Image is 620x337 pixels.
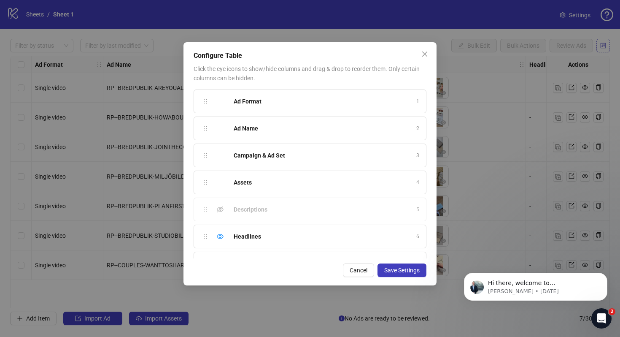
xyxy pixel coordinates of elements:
button: Close [418,47,431,61]
span: 5 [416,206,419,214]
strong: Ad Format [234,98,261,105]
span: holder [202,125,208,131]
strong: Ad Name [234,125,258,132]
div: Show column [215,204,225,215]
span: 2 [416,125,419,133]
strong: Headlines [234,233,261,240]
button: Cancel [343,264,374,277]
span: holder [202,152,208,158]
iframe: Intercom live chat [591,308,612,329]
span: eye-invisible [217,206,224,213]
span: close [421,51,428,57]
span: holder [202,98,208,104]
span: Save Settings [384,267,420,274]
span: 6 [416,233,419,241]
span: Cancel [350,267,367,274]
div: Hide column [215,231,225,242]
strong: Assets [234,179,252,186]
span: holder [202,234,208,239]
span: eye [217,233,224,240]
span: holder [202,179,208,185]
span: holder [202,207,208,212]
div: Configure Table [194,51,426,61]
span: 1 [416,98,419,106]
span: 2 [609,308,615,315]
strong: Campaign & Ad Set [234,152,285,159]
span: Click the eye icons to show/hide columns and drag & drop to reorder them. Only certain columns ca... [194,65,420,82]
strong: Descriptions [234,206,267,213]
button: Save Settings [377,264,426,277]
span: 4 [416,179,419,187]
span: 3 [416,152,419,160]
iframe: Intercom notifications message [451,255,620,314]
